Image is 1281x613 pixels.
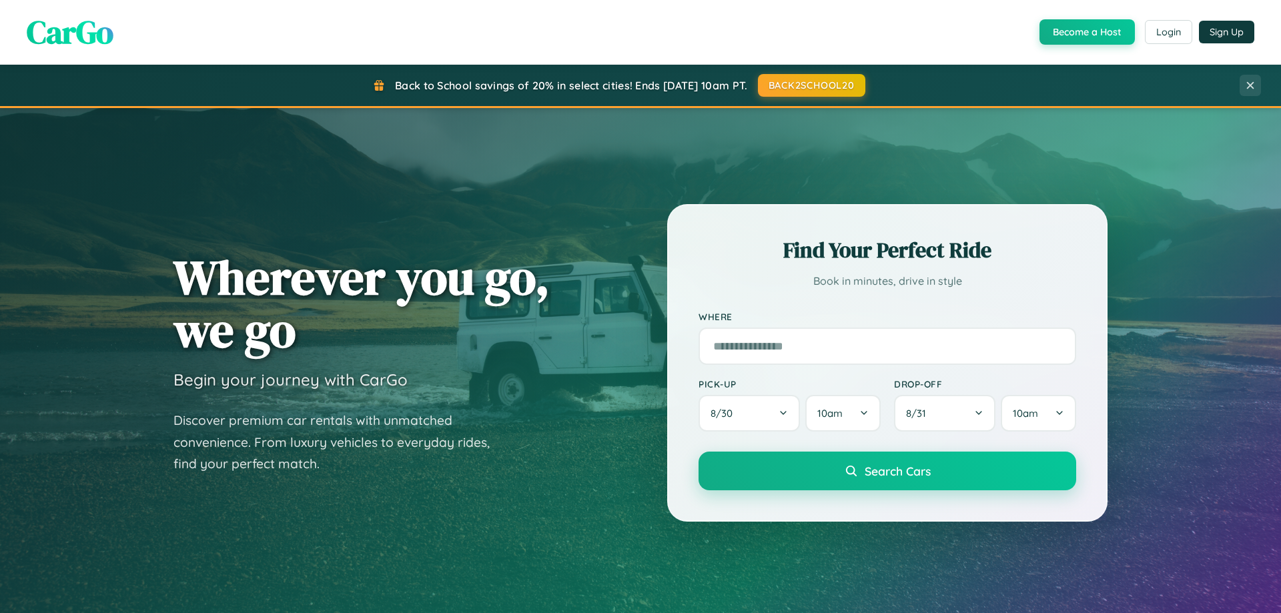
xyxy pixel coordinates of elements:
button: 10am [805,395,881,432]
span: 10am [817,407,843,420]
button: 10am [1001,395,1076,432]
button: 8/30 [699,395,800,432]
button: Login [1145,20,1192,44]
p: Book in minutes, drive in style [699,271,1076,291]
h3: Begin your journey with CarGo [173,370,408,390]
label: Drop-off [894,378,1076,390]
h1: Wherever you go, we go [173,251,550,356]
h2: Find Your Perfect Ride [699,235,1076,265]
button: Search Cars [699,452,1076,490]
span: Back to School savings of 20% in select cities! Ends [DATE] 10am PT. [395,79,747,92]
button: BACK2SCHOOL20 [758,74,865,97]
span: 10am [1013,407,1038,420]
span: CarGo [27,10,113,54]
label: Where [699,311,1076,322]
span: Search Cars [865,464,931,478]
p: Discover premium car rentals with unmatched convenience. From luxury vehicles to everyday rides, ... [173,410,507,475]
span: 8 / 31 [906,407,933,420]
span: 8 / 30 [711,407,739,420]
button: 8/31 [894,395,995,432]
button: Become a Host [1039,19,1135,45]
label: Pick-up [699,378,881,390]
button: Sign Up [1199,21,1254,43]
